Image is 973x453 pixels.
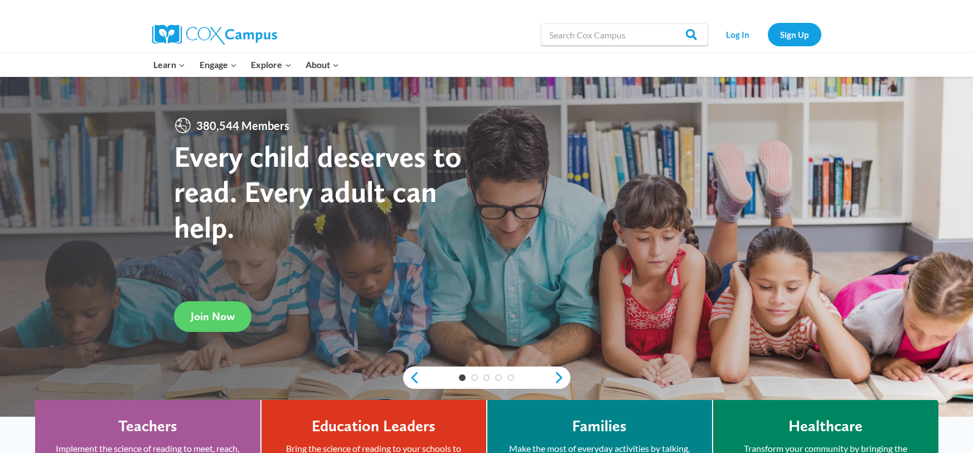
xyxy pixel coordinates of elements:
[191,310,235,323] span: Join Now
[572,417,627,436] h4: Families
[174,301,251,332] a: Join Now
[483,374,490,381] a: 3
[403,367,570,389] div: content slider buttons
[174,138,462,245] strong: Every child deserves to read. Every adult can help.
[788,417,863,436] h4: Healthcare
[147,53,346,76] nav: Primary Navigation
[541,23,708,46] input: Search Cox Campus
[554,371,570,384] a: next
[153,57,185,72] span: Learn
[507,374,514,381] a: 5
[200,57,237,72] span: Engage
[251,57,291,72] span: Explore
[312,417,435,436] h4: Education Leaders
[306,57,339,72] span: About
[768,23,821,46] a: Sign Up
[118,417,177,436] h4: Teachers
[714,23,762,46] a: Log In
[152,25,277,45] img: Cox Campus
[471,374,478,381] a: 2
[714,23,821,46] nav: Secondary Navigation
[192,117,294,134] span: 380,544 Members
[495,374,502,381] a: 4
[403,371,420,384] a: previous
[459,374,466,381] a: 1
